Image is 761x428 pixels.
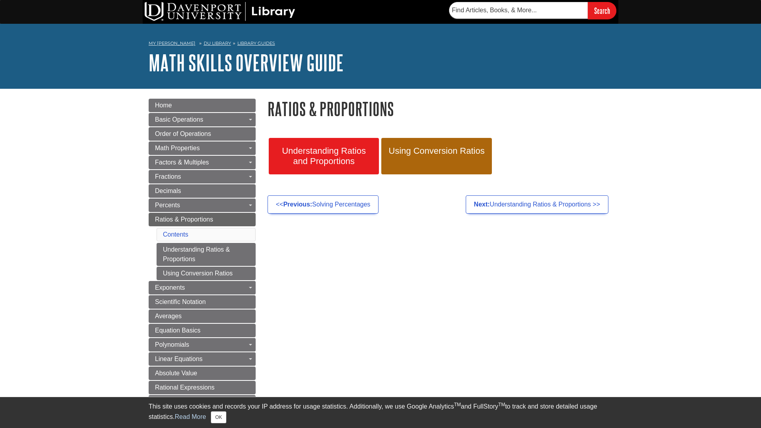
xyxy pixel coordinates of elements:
[588,2,616,19] input: Search
[149,310,256,323] a: Averages
[155,202,180,208] span: Percents
[155,370,197,376] span: Absolute Value
[155,355,203,362] span: Linear Equations
[155,173,181,180] span: Fractions
[149,127,256,141] a: Order of Operations
[237,40,275,46] a: Library Guides
[155,284,185,291] span: Exponents
[145,2,295,21] img: DU Library
[149,184,256,198] a: Decimals
[155,145,200,151] span: Math Properties
[155,216,213,223] span: Ratios & Proportions
[149,170,256,183] a: Fractions
[449,2,616,19] form: Searches DU Library's articles, books, and more
[149,99,256,112] a: Home
[275,146,373,166] span: Understanding Ratios and Proportions
[149,199,256,212] a: Percents
[155,130,211,137] span: Order of Operations
[149,352,256,366] a: Linear Equations
[149,156,256,169] a: Factors & Multiples
[149,381,256,394] a: Rational Expressions
[149,367,256,380] a: Absolute Value
[155,298,206,305] span: Scientific Notation
[268,99,612,119] h1: Ratios & Proportions
[175,413,206,420] a: Read More
[211,411,226,423] button: Close
[155,341,189,348] span: Polynomials
[381,138,491,174] a: Using Conversion Ratios
[149,281,256,294] a: Exponents
[268,195,379,214] a: <<Previous:Solving Percentages
[149,141,256,155] a: Math Properties
[149,324,256,337] a: Equation Basics
[449,2,588,19] input: Find Articles, Books, & More...
[155,384,214,391] span: Rational Expressions
[474,201,490,208] strong: Next:
[149,40,195,47] a: My [PERSON_NAME]
[498,402,505,407] sup: TM
[149,213,256,226] a: Ratios & Proportions
[149,295,256,309] a: Scientific Notation
[155,327,201,334] span: Equation Basics
[149,38,612,51] nav: breadcrumb
[149,113,256,126] a: Basic Operations
[387,146,486,156] span: Using Conversion Ratios
[155,159,209,166] span: Factors & Multiples
[155,116,203,123] span: Basic Operations
[149,395,256,409] a: Roots & Radicals
[466,195,608,214] a: Next:Understanding Ratios & Proportions >>
[157,267,256,280] a: Using Conversion Ratios
[269,138,379,174] a: Understanding Ratios and Proportions
[149,338,256,352] a: Polynomials
[155,313,182,319] span: Averages
[204,40,231,46] a: DU Library
[157,243,256,266] a: Understanding Ratios & Proportions
[149,50,344,75] a: Math Skills Overview Guide
[155,102,172,109] span: Home
[454,402,461,407] sup: TM
[155,187,181,194] span: Decimals
[283,201,312,208] strong: Previous:
[163,231,188,238] a: Contents
[149,402,612,423] div: This site uses cookies and records your IP address for usage statistics. Additionally, we use Goo...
